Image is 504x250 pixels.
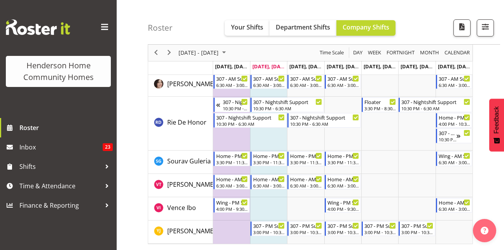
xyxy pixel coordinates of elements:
div: Vanessa Thornley"s event - Home - AM Support 1 Begin From Monday, September 22, 2025 at 6:30:00 A... [213,175,250,189]
div: 6:30 AM - 3:00 PM [439,206,470,212]
div: Home - PM Support 1 [216,152,248,160]
div: 307 - AM Support [439,75,470,82]
div: Vanessa Thornley"s event - Home - AM Support 1 Begin From Tuesday, September 23, 2025 at 6:30:00 ... [250,175,287,189]
button: Company Shifts [336,20,395,36]
div: Vence Ibo"s event - Wing - PM Support 2 Begin From Thursday, September 25, 2025 at 4:00:00 PM GMT... [325,198,361,213]
td: Yuxi Ji resource [148,220,213,244]
a: Vence Ibo [167,203,196,212]
button: Fortnight [385,48,416,58]
div: 10:30 PM - 6:30 AM [253,105,322,111]
div: Home - PM Support 1 [327,152,359,160]
span: Your Shifts [231,23,263,31]
span: Day [352,48,363,58]
span: [DATE], [DATE] [215,63,254,70]
div: 6:30 AM - 3:00 PM [327,182,359,189]
div: 307 - AM Support [327,75,359,82]
span: [DATE], [DATE] [401,63,436,70]
button: Your Shifts [225,20,269,36]
div: 3:00 PM - 10:30 PM [364,229,396,235]
div: 307 - AM Support [253,75,285,82]
div: Rachida Ryan"s event - 307 - AM Support Begin From Tuesday, September 23, 2025 at 6:30:00 AM GMT+... [250,74,287,89]
div: Rie De Honor"s event - 307 - Nightshift Support Begin From Wednesday, September 24, 2025 at 10:30... [287,113,361,128]
a: Sourav Guleria [167,156,211,166]
div: 307 - PM Support [401,222,433,229]
button: September 2025 [177,48,229,58]
div: Yuxi Ji"s event - 307 - PM Support Begin From Thursday, September 25, 2025 at 3:00:00 PM GMT+12:0... [325,221,361,236]
div: 3:30 PM - 11:30 PM [327,159,359,165]
div: Wing - AM Support 1 [439,152,470,160]
div: 4:00 PM - 10:30 PM [439,121,470,127]
div: Yuxi Ji"s event - 307 - PM Support Begin From Friday, September 26, 2025 at 3:00:00 PM GMT+12:00 ... [362,221,398,236]
div: Sourav Guleria"s event - Wing - AM Support 1 Begin From Sunday, September 28, 2025 at 6:30:00 AM ... [436,151,472,166]
div: Wing - PM Support 2 [327,198,359,206]
span: Inbox [19,141,103,153]
div: 10:30 PM - 6:30 AM [401,105,470,111]
div: Floater [364,98,396,106]
div: 307 - Nightshift Support [253,98,322,106]
div: Home - AM Support 1 [290,175,322,183]
div: Home - AM Support 2 [439,198,470,206]
div: 6:30 AM - 3:00 PM [290,182,322,189]
div: Rie De Honor"s event - Floater Begin From Friday, September 26, 2025 at 3:30:00 PM GMT+12:00 Ends... [362,97,398,112]
div: Rachida Ryan"s event - 307 - AM Support Begin From Wednesday, September 24, 2025 at 6:30:00 AM GM... [287,74,324,89]
span: 23 [103,143,113,151]
div: Home - PM Support 2 [439,113,470,121]
button: Filter Shifts [477,19,494,36]
div: 4:00 PM - 9:30 PM [327,206,359,212]
span: Feedback [493,106,500,134]
span: [DATE], [DATE] [252,63,288,70]
span: Rie De Honor [167,118,206,127]
span: Time Scale [319,48,345,58]
span: Vence Ibo [167,203,196,212]
div: 3:00 PM - 10:30 PM [401,229,433,235]
div: 307 - Nightshift Support [401,98,470,106]
div: Home - PM Support 1 [253,152,285,160]
button: Next [164,48,175,58]
button: Time Scale [318,48,345,58]
button: Previous [151,48,161,58]
div: 307 - Nightshift Support [290,113,359,121]
button: Month [443,48,471,58]
div: Rie De Honor"s event - 307 - Nightshift Support Begin From Monday, September 22, 2025 at 10:30:00... [213,113,287,128]
div: 3:00 PM - 10:30 PM [253,229,285,235]
div: 307 - PM Support [327,222,359,229]
div: 307 - Nightshift Support [223,98,248,106]
div: 10:30 PM - 6:30 AM [439,136,457,142]
div: 6:30 AM - 3:00 PM [216,182,248,189]
div: 307 - PM Support [253,222,285,229]
div: Vence Ibo"s event - Wing - PM Support 2 Begin From Monday, September 22, 2025 at 4:00:00 PM GMT+1... [213,198,250,213]
div: Rie De Honor"s event - 307 - Nightshift Support Begin From Tuesday, September 23, 2025 at 10:30:0... [250,97,324,112]
div: September 22 - 28, 2025 [176,45,231,61]
span: Finance & Reporting [19,200,101,211]
button: Timeline Week [367,48,383,58]
div: Yuxi Ji"s event - 307 - PM Support Begin From Tuesday, September 23, 2025 at 3:00:00 PM GMT+12:00... [250,221,287,236]
td: Rachida Ryan resource [148,73,213,97]
div: 6:30 AM - 3:00 PM [253,82,285,88]
td: Sourav Guleria resource [148,151,213,174]
a: [PERSON_NAME] [167,79,215,89]
div: 3:30 PM - 8:30 PM [364,105,396,111]
span: calendar [444,48,471,58]
div: Sourav Guleria"s event - Home - PM Support 1 Begin From Tuesday, September 23, 2025 at 3:30:00 PM... [250,151,287,166]
div: 10:30 PM - 6:30 AM [290,121,359,127]
img: Rosterit website logo [6,19,70,35]
div: Vanessa Thornley"s event - Home - AM Support 1 Begin From Wednesday, September 24, 2025 at 6:30:0... [287,175,324,189]
div: 307 - AM Support [290,75,322,82]
td: Rie De Honor resource [148,97,213,151]
div: 6:30 AM - 3:00 PM [439,82,470,88]
span: Company Shifts [343,23,389,31]
span: Roster [19,122,113,134]
div: Wing - PM Support 2 [216,198,248,206]
span: Department Shifts [276,23,330,31]
span: Time & Attendance [19,180,101,192]
span: Fortnight [386,48,415,58]
div: 6:30 AM - 3:00 PM [290,82,322,88]
span: [DATE], [DATE] [289,63,325,70]
td: Vence Ibo resource [148,197,213,220]
a: [PERSON_NAME] [167,226,215,236]
button: Department Shifts [269,20,336,36]
div: 6:30 AM - 3:00 PM [216,82,248,88]
div: 6:30 AM - 3:00 PM [439,159,470,165]
div: 307 - Nightshift Support [439,129,457,137]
